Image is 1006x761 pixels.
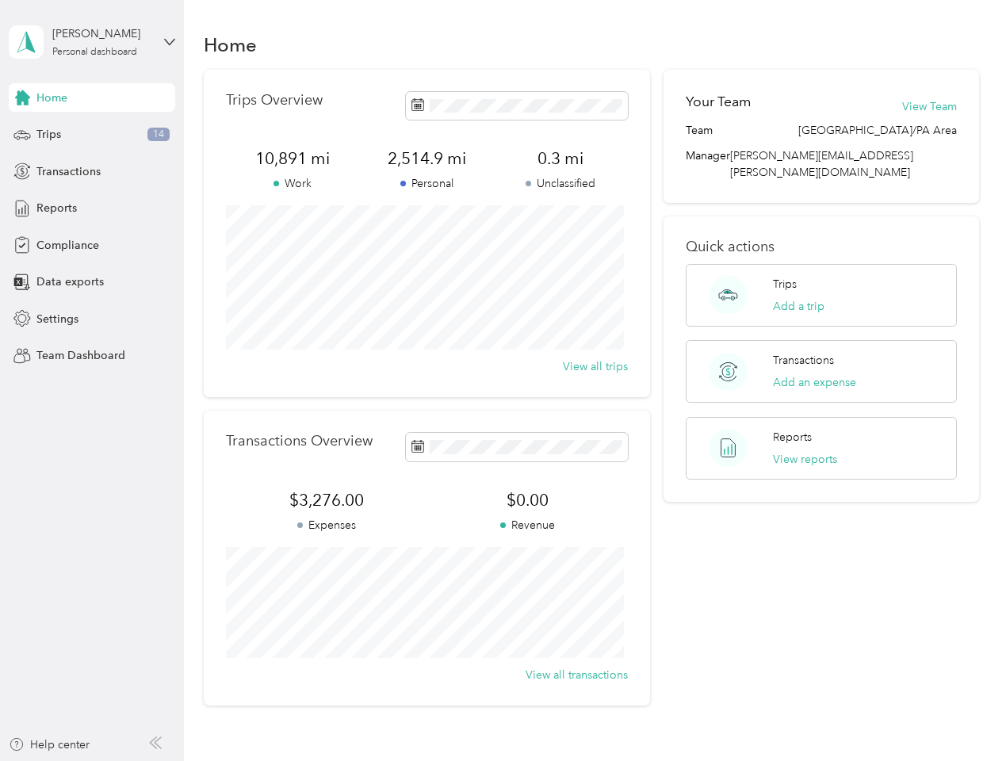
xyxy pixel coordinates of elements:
[902,98,957,115] button: View Team
[526,667,628,683] button: View all transactions
[773,352,834,369] p: Transactions
[773,451,837,468] button: View reports
[226,92,323,109] p: Trips Overview
[36,237,99,254] span: Compliance
[36,163,101,180] span: Transactions
[36,347,125,364] span: Team Dashboard
[917,672,1006,761] iframe: Everlance-gr Chat Button Frame
[36,200,77,216] span: Reports
[773,276,797,293] p: Trips
[686,147,730,181] span: Manager
[36,90,67,106] span: Home
[494,147,628,170] span: 0.3 mi
[36,311,78,327] span: Settings
[773,374,856,391] button: Add an expense
[494,175,628,192] p: Unclassified
[204,36,257,53] h1: Home
[730,149,913,179] span: [PERSON_NAME][EMAIL_ADDRESS][PERSON_NAME][DOMAIN_NAME]
[9,736,90,753] button: Help center
[226,517,427,533] p: Expenses
[798,122,957,139] span: [GEOGRAPHIC_DATA]/PA Area
[226,433,373,449] p: Transactions Overview
[36,126,61,143] span: Trips
[686,239,956,255] p: Quick actions
[147,128,170,142] span: 14
[226,489,427,511] span: $3,276.00
[773,298,824,315] button: Add a trip
[226,147,360,170] span: 10,891 mi
[360,147,494,170] span: 2,514.9 mi
[426,489,628,511] span: $0.00
[686,92,751,112] h2: Your Team
[226,175,360,192] p: Work
[686,122,713,139] span: Team
[52,48,137,57] div: Personal dashboard
[360,175,494,192] p: Personal
[36,273,104,290] span: Data exports
[563,358,628,375] button: View all trips
[426,517,628,533] p: Revenue
[52,25,151,42] div: [PERSON_NAME]
[773,429,812,446] p: Reports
